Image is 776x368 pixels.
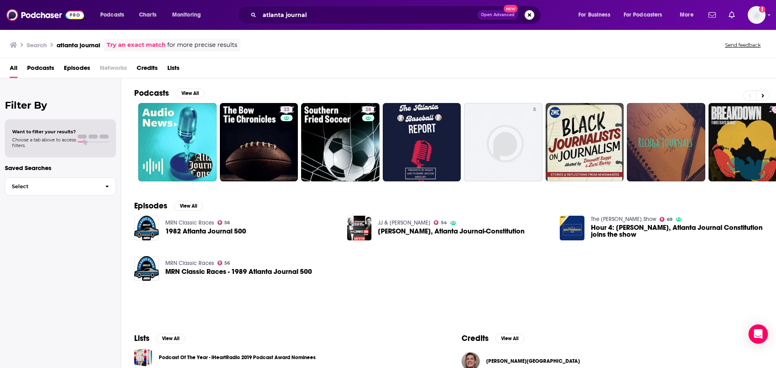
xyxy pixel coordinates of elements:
[573,8,620,21] button: open menu
[172,9,201,21] span: Monitoring
[224,261,230,265] span: 56
[6,7,84,23] img: Podchaser - Follow, Share and Rate Podcasts
[462,333,489,343] h2: Credits
[137,61,158,78] a: Credits
[100,9,124,21] span: Podcasts
[365,106,371,114] span: 28
[378,219,430,226] a: JJ & Alex
[618,8,674,21] button: open menu
[591,224,763,238] span: Hour 4: [PERSON_NAME], Atlanta Journal Constitution joins the show
[759,6,765,13] svg: Add a profile image
[5,184,99,189] span: Select
[533,106,536,114] span: 5
[504,5,518,13] span: New
[107,40,166,50] a: Try an exact match
[245,6,549,24] div: Search podcasts, credits, & more...
[284,106,289,114] span: 23
[347,216,372,240] img: Lauren Williams, Atlanta Journal-Constitution
[591,224,763,238] a: Hour 4: Sarah K. Spencer, Atlanta Journal Constitution joins the show
[674,8,704,21] button: open menu
[578,9,610,21] span: For Business
[5,164,116,172] p: Saved Searches
[725,8,738,22] a: Show notifications dropdown
[165,260,214,267] a: MRN Classic Races
[5,177,116,196] button: Select
[12,137,76,148] span: Choose a tab above to access filters.
[167,61,179,78] a: Lists
[27,61,54,78] a: Podcasts
[159,353,316,362] a: Podcast Of The Year - iHeartRadio 2019 Podcast Award Nominees
[156,334,185,343] button: View All
[57,41,100,49] h3: atlanta journal
[680,9,694,21] span: More
[495,334,524,343] button: View All
[134,333,150,343] h2: Lists
[362,106,374,113] a: 28
[486,358,580,364] span: [PERSON_NAME][GEOGRAPHIC_DATA]
[167,8,211,21] button: open menu
[95,8,135,21] button: open menu
[530,106,539,113] a: 5
[134,201,167,211] h2: Episodes
[139,9,156,21] span: Charts
[486,358,580,364] a: J.D. Capelouto
[378,228,525,235] span: [PERSON_NAME], Atlanta Journal-Constitution
[134,216,159,240] img: 1982 Atlanta Journal 500
[134,8,161,21] a: Charts
[27,41,47,49] h3: Search
[224,221,230,225] span: 56
[434,220,447,225] a: 54
[217,220,230,225] a: 56
[217,261,230,265] a: 56
[5,99,116,111] h2: Filter By
[280,106,293,113] a: 23
[723,42,763,48] button: Send feedback
[167,40,237,50] span: for more precise results
[477,10,518,20] button: Open AdvancedNew
[100,61,127,78] span: Networks
[660,217,673,222] a: 69
[378,228,525,235] a: Lauren Williams, Atlanta Journal-Constitution
[748,6,765,24] span: Logged in as Mallory813
[624,9,662,21] span: For Podcasters
[749,324,768,344] div: Open Intercom Messenger
[174,201,203,211] button: View All
[165,219,214,226] a: MRN Classic Races
[464,103,542,181] a: 5
[259,8,477,21] input: Search podcasts, credits, & more...
[481,13,515,17] span: Open Advanced
[441,221,447,225] span: 54
[165,268,312,275] a: MRN Classic Races - 1989 Atlanta Journal 500
[134,88,169,98] h2: Podcasts
[560,216,584,240] a: Hour 4: Sarah K. Spencer, Atlanta Journal Constitution joins the show
[748,6,765,24] button: Show profile menu
[12,129,76,135] span: Want to filter your results?
[10,61,17,78] a: All
[134,333,185,343] a: ListsView All
[667,218,673,221] span: 69
[134,201,203,211] a: EpisodesView All
[165,228,246,235] a: 1982 Atlanta Journal 500
[134,348,152,366] a: Podcast Of The Year - iHeartRadio 2019 Podcast Award Nominees
[175,88,205,98] button: View All
[220,103,298,181] a: 23
[591,216,656,223] a: The Paul Finebaum Show
[301,103,380,181] a: 28
[705,8,719,22] a: Show notifications dropdown
[134,88,205,98] a: PodcastsView All
[748,6,765,24] img: User Profile
[134,256,159,281] img: MRN Classic Races - 1989 Atlanta Journal 500
[462,333,524,343] a: CreditsView All
[64,61,90,78] a: Episodes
